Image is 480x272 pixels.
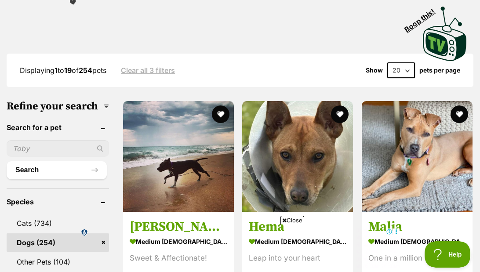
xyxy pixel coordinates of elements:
[249,218,346,235] h3: Hema
[123,101,234,212] img: Fiona - Staffordshire Bull Terrier Dog
[7,100,109,112] h3: Refine your search
[130,218,227,235] h3: [PERSON_NAME]
[7,140,109,157] input: Toby
[425,241,471,268] iframe: Help Scout Beacon - Open
[79,66,92,75] strong: 254
[280,216,304,225] span: Close
[242,101,353,212] img: Hema - Australian Kelpie Dog
[55,66,58,75] strong: 1
[451,105,468,123] button: favourite
[423,7,467,61] img: PetRescue TV logo
[7,253,109,271] a: Other Pets (104)
[368,252,466,264] div: One in a million
[331,105,349,123] button: favourite
[368,235,466,248] strong: medium [DEMOGRAPHIC_DATA] Dog
[7,214,109,232] a: Cats (734)
[7,161,107,179] button: Search
[121,66,175,74] a: Clear all 3 filters
[366,67,383,74] span: Show
[362,101,473,212] img: Malia - Staffordshire Bull Terrier Dog
[368,218,466,235] h3: Malia
[7,123,109,131] header: Search for a pet
[212,105,229,123] button: favourite
[80,228,400,268] iframe: Advertisement
[7,198,109,206] header: Species
[20,66,106,75] span: Displaying to of pets
[7,233,109,252] a: Dogs (254)
[403,2,444,33] span: Boop this!
[419,67,460,74] label: pets per page
[64,66,72,75] strong: 19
